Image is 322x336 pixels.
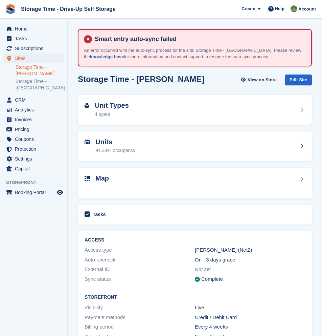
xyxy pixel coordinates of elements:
span: Pricing [15,125,55,134]
span: Analytics [15,105,55,114]
a: menu [3,164,64,173]
img: unit-type-icn-2b2737a686de81e16bb02015468b77c625bbabd49415b5ef34ead5e3b44a266d.svg [85,103,89,108]
img: stora-icon-8386f47178a22dfd0bd8f6a31ec36ba5ce8667c1dd55bd0f319d3a0aa187defe.svg [5,4,16,14]
span: Booking Portal [15,188,55,197]
h2: Map [95,174,109,182]
a: Units 91.33% occupancy [78,131,312,161]
div: [PERSON_NAME] (Net2) [195,246,305,254]
a: knowledge base [90,54,124,59]
a: menu [3,44,64,53]
div: Edit Site [285,75,312,86]
span: Protection [15,144,55,154]
div: 91.33% occupancy [95,147,135,154]
span: Storefront [6,179,67,186]
span: Invoices [15,115,55,124]
div: External ID [85,266,195,273]
a: menu [3,105,64,114]
a: menu [3,24,64,34]
h2: Tasks [93,211,106,217]
h2: Storefront [85,295,305,300]
span: Capital [15,164,55,173]
span: Account [298,6,316,13]
div: 4 types [95,111,129,118]
div: Billing period [85,323,195,331]
div: Access type [85,246,195,254]
a: Storage Time - Drive-Up Self Storage [18,3,118,15]
a: menu [3,115,64,124]
a: Map [78,168,312,198]
div: Not set [195,266,305,273]
span: Coupons [15,134,55,144]
span: Subscriptions [15,44,55,53]
span: CRM [15,95,55,105]
span: Create [241,5,255,12]
div: Visibility [85,304,195,312]
div: Credit / Debit Card [195,314,305,321]
p: An error occurred with the auto-sync process for the site: Storage Time - [GEOGRAPHIC_DATA]. Plea... [84,47,306,60]
span: Settings [15,154,55,164]
span: View on Store [248,77,277,83]
div: Sync status [85,275,195,283]
span: Help [275,5,284,12]
a: View on Store [240,75,279,86]
a: menu [3,188,64,197]
img: unit-icn-7be61d7bf1b0ce9d3e12c5938cc71ed9869f7b940bace4675aadf7bd6d80202e.svg [85,140,90,144]
a: menu [3,95,64,105]
a: menu [3,34,64,43]
div: Payment methods [85,314,195,321]
img: Saeed [291,5,297,12]
h2: ACCESS [85,237,305,243]
a: Storage Time - [PERSON_NAME] [16,64,64,77]
h2: Storage Time - [PERSON_NAME] [78,75,204,84]
a: menu [3,125,64,134]
img: map-icn-33ee37083ee616e46c38cad1a60f524a97daa1e2b2c8c0bc3eb3415660979fc1.svg [85,176,90,181]
a: Preview store [56,188,64,196]
a: menu [3,154,64,164]
a: Unit Types 4 types [78,95,312,125]
span: Home [15,24,55,34]
a: menu [3,144,64,154]
a: menu [3,134,64,144]
a: menu [3,54,64,63]
div: Auto-overlock [85,256,195,264]
div: Every 4 weeks [195,323,305,331]
div: On - 3 days grace [195,256,305,264]
a: Edit Site [285,75,312,88]
h2: Units [95,138,135,146]
h4: Smart entry auto-sync failed [92,35,306,43]
div: Live [195,304,305,312]
a: Storage Time - [GEOGRAPHIC_DATA] [16,78,64,91]
span: Tasks [15,34,55,43]
div: Complete [201,275,223,283]
span: Sites [15,54,55,63]
h2: Unit Types [95,102,129,109]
